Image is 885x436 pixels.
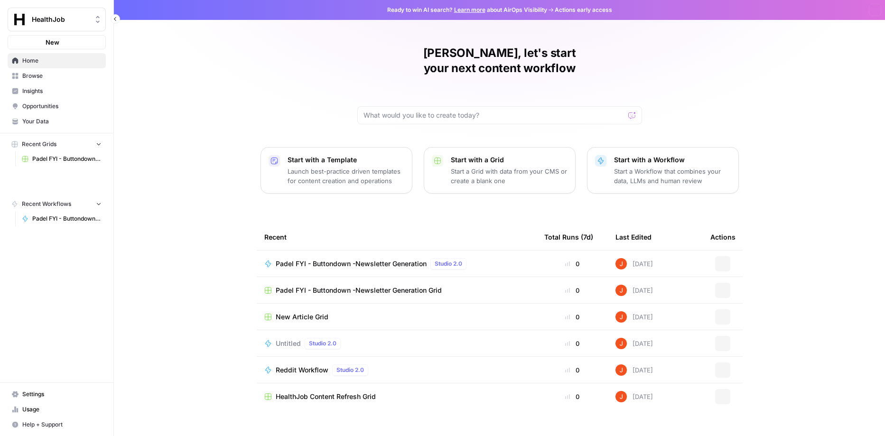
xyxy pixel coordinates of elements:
[615,224,652,250] div: Last Edited
[22,87,102,95] span: Insights
[8,197,106,211] button: Recent Workflows
[555,6,612,14] span: Actions early access
[615,285,653,296] div: [DATE]
[8,417,106,432] button: Help + Support
[615,258,627,269] img: h785y6s5ijaobq0cc3c4ue3ac79y
[544,286,600,295] div: 0
[276,365,328,375] span: Reddit Workflow
[336,366,364,374] span: Studio 2.0
[32,214,102,223] span: Padel FYI - Buttondown -Newsletter Generation
[22,200,71,208] span: Recent Workflows
[435,260,462,268] span: Studio 2.0
[357,46,642,76] h1: [PERSON_NAME], let's start your next content workflow
[22,56,102,65] span: Home
[587,147,739,194] button: Start with a WorkflowStart a Workflow that combines your data, LLMs and human review
[451,155,568,165] p: Start with a Grid
[32,15,89,24] span: HealthJob
[22,72,102,80] span: Browse
[8,35,106,49] button: New
[544,365,600,375] div: 0
[363,111,624,120] input: What would you like to create today?
[8,114,106,129] a: Your Data
[22,102,102,111] span: Opportunities
[309,339,336,348] span: Studio 2.0
[615,391,627,402] img: h785y6s5ijaobq0cc3c4ue3ac79y
[288,167,404,186] p: Launch best-practice driven templates for content creation and operations
[261,147,412,194] button: Start with a TemplateLaunch best-practice driven templates for content creation and operations
[22,117,102,126] span: Your Data
[264,224,529,250] div: Recent
[544,312,600,322] div: 0
[276,339,301,348] span: Untitled
[615,364,627,376] img: h785y6s5ijaobq0cc3c4ue3ac79y
[276,312,328,322] span: New Article Grid
[22,420,102,429] span: Help + Support
[544,224,593,250] div: Total Runs (7d)
[18,151,106,167] a: Padel FYI - Buttondown -Newsletter Generation Grid
[544,392,600,401] div: 0
[615,391,653,402] div: [DATE]
[8,99,106,114] a: Opportunities
[454,6,485,13] a: Learn more
[276,392,376,401] span: HealthJob Content Refresh Grid
[32,155,102,163] span: Padel FYI - Buttondown -Newsletter Generation Grid
[8,68,106,83] a: Browse
[614,167,731,186] p: Start a Workflow that combines your data, LLMs and human review
[264,364,529,376] a: Reddit WorkflowStudio 2.0
[615,338,653,349] div: [DATE]
[8,8,106,31] button: Workspace: HealthJob
[46,37,59,47] span: New
[22,140,56,148] span: Recent Grids
[8,137,106,151] button: Recent Grids
[8,387,106,402] a: Settings
[615,364,653,376] div: [DATE]
[8,83,106,99] a: Insights
[11,11,28,28] img: HealthJob Logo
[276,259,427,269] span: Padel FYI - Buttondown -Newsletter Generation
[544,259,600,269] div: 0
[276,286,442,295] span: Padel FYI - Buttondown -Newsletter Generation Grid
[615,338,627,349] img: h785y6s5ijaobq0cc3c4ue3ac79y
[615,311,627,323] img: h785y6s5ijaobq0cc3c4ue3ac79y
[22,390,102,399] span: Settings
[387,6,547,14] span: Ready to win AI search? about AirOps Visibility
[451,167,568,186] p: Start a Grid with data from your CMS or create a blank one
[22,405,102,414] span: Usage
[264,258,529,269] a: Padel FYI - Buttondown -Newsletter GenerationStudio 2.0
[424,147,576,194] button: Start with a GridStart a Grid with data from your CMS or create a blank one
[288,155,404,165] p: Start with a Template
[710,224,736,250] div: Actions
[264,392,529,401] a: HealthJob Content Refresh Grid
[8,53,106,68] a: Home
[8,402,106,417] a: Usage
[264,312,529,322] a: New Article Grid
[615,311,653,323] div: [DATE]
[615,285,627,296] img: h785y6s5ijaobq0cc3c4ue3ac79y
[264,286,529,295] a: Padel FYI - Buttondown -Newsletter Generation Grid
[614,155,731,165] p: Start with a Workflow
[18,211,106,226] a: Padel FYI - Buttondown -Newsletter Generation
[544,339,600,348] div: 0
[264,338,529,349] a: UntitledStudio 2.0
[615,258,653,269] div: [DATE]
